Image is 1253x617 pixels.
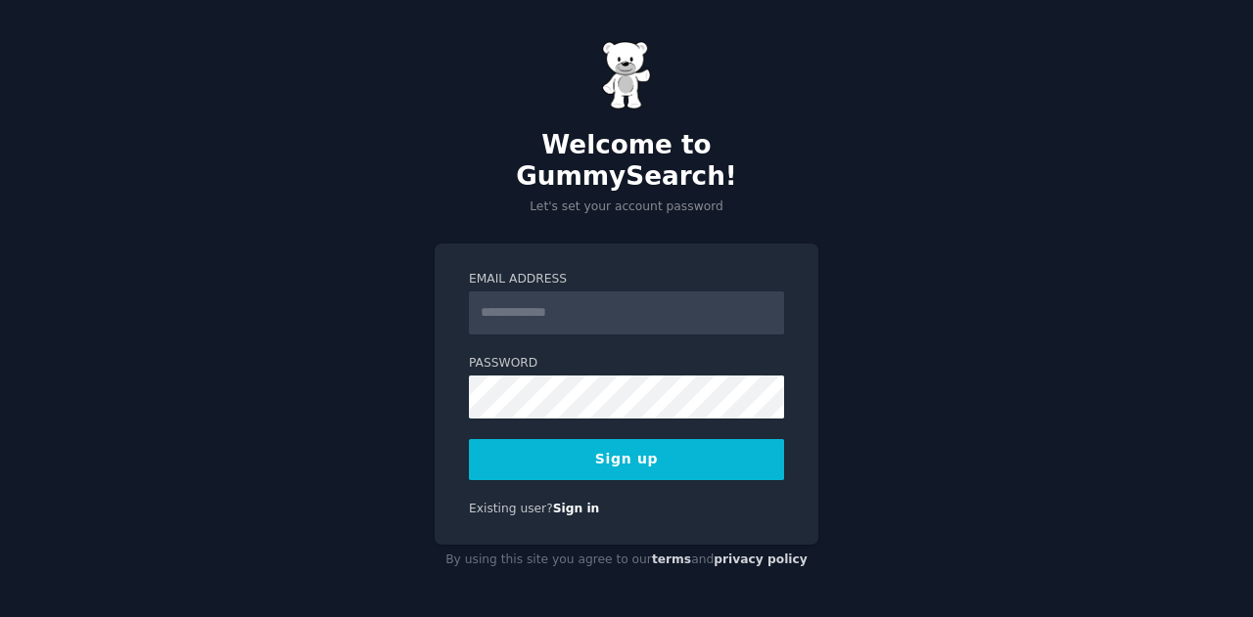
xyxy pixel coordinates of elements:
h2: Welcome to GummySearch! [435,130,818,192]
label: Password [469,355,784,373]
a: privacy policy [714,552,808,566]
img: Gummy Bear [602,41,651,110]
label: Email Address [469,271,784,288]
span: Existing user? [469,502,553,515]
a: Sign in [553,502,600,515]
button: Sign up [469,439,784,480]
div: By using this site you agree to our and [435,545,818,576]
a: terms [652,552,691,566]
p: Let's set your account password [435,198,818,216]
